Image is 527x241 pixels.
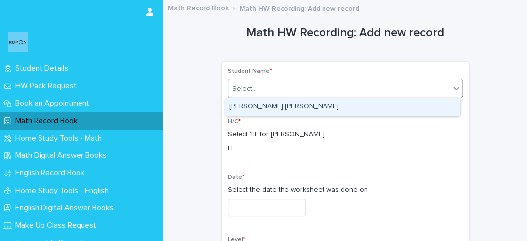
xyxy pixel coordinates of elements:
p: Select the date the worksheet was done on [228,185,463,195]
p: English Digital Answer Books [11,203,122,213]
p: Make Up Class Request [11,221,104,230]
span: Student Name [228,68,272,74]
a: Math Record Book [168,2,229,13]
span: H/C [228,119,241,125]
p: HW Pack Request [11,81,84,91]
p: Home Study Tools - Math [11,134,110,143]
p: H [228,144,463,154]
span: Date [228,174,244,180]
div: Select... [232,84,257,94]
p: Math HW Recording: Add new record [240,2,359,13]
p: Math Record Book [11,116,85,126]
h1: Math HW Recording: Add new record [222,26,469,40]
div: SARAH NAVEED ABBASI [225,98,459,116]
p: English Record Book [11,168,92,178]
p: Student Details [11,64,76,73]
p: Book an Appointment [11,99,97,108]
p: Math Digital Answer Books [11,151,115,160]
img: o6XkwfS7S2qhyeB9lxyF [8,32,28,52]
p: Home Study Tools - English [11,186,117,195]
p: Select 'H' for [PERSON_NAME] [228,129,463,140]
